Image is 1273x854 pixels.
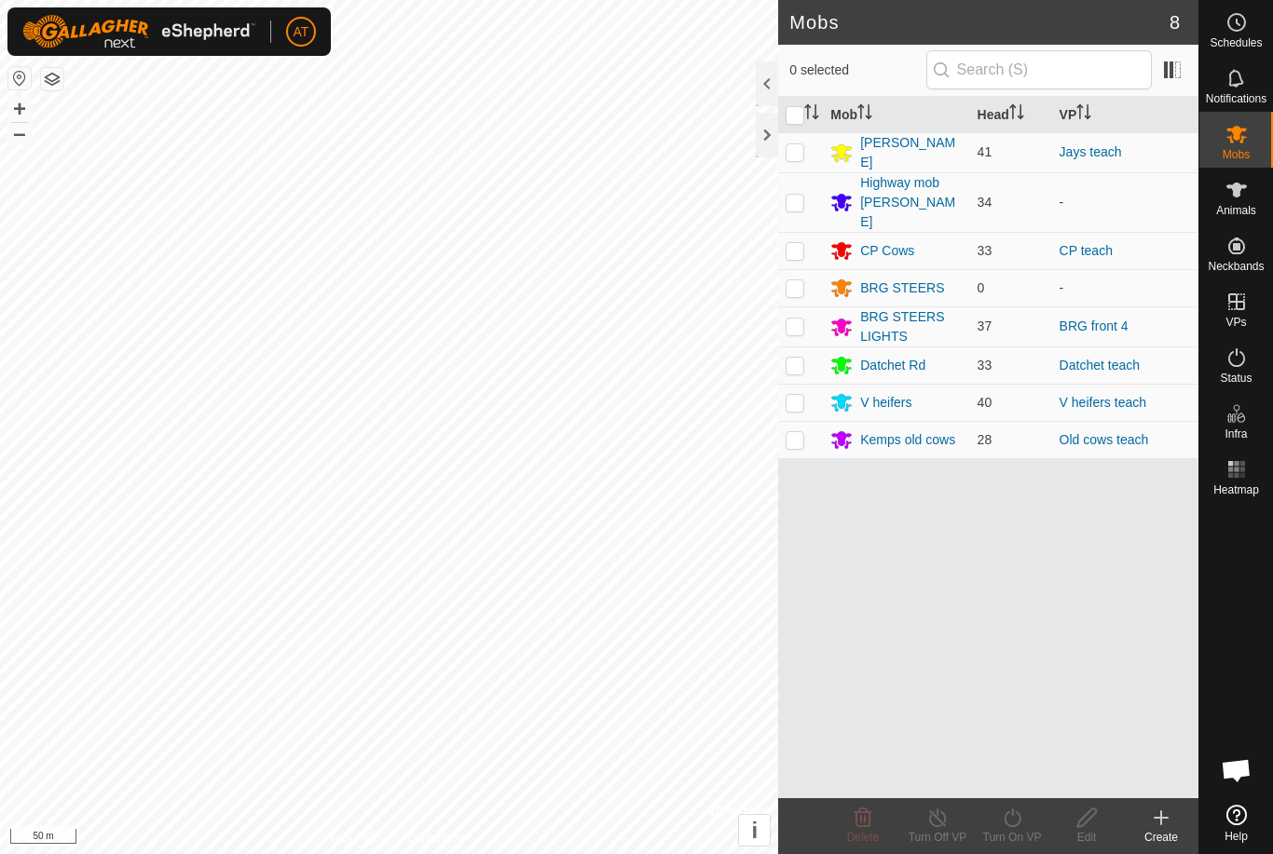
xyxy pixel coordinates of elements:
span: Notifications [1206,93,1266,104]
h2: Mobs [789,11,1170,34]
a: V heifers teach [1060,395,1146,410]
a: Old cows teach [1060,432,1149,447]
p-sorticon: Activate to sort [857,107,872,122]
a: BRG front 4 [1060,319,1129,333]
span: Delete [847,831,880,844]
a: Help [1199,797,1273,849]
td: - [1052,172,1198,232]
p-sorticon: Activate to sort [1076,107,1091,122]
button: – [8,122,31,144]
span: Help [1225,831,1248,842]
span: 0 [978,280,985,295]
div: CP Cows [860,241,914,261]
div: V heifers [860,393,911,413]
input: Search (S) [926,50,1152,89]
span: 28 [978,432,992,447]
button: i [739,815,770,846]
div: Kemps old cows [860,430,955,450]
span: Infra [1225,428,1247,440]
span: 40 [978,395,992,410]
a: Contact Us [407,830,462,847]
span: Status [1220,373,1252,384]
div: BRG STEERS [860,278,944,298]
span: VPs [1225,317,1246,328]
button: Reset Map [8,67,31,89]
span: Neckbands [1208,261,1264,272]
span: 37 [978,319,992,333]
button: + [8,98,31,120]
div: Edit [1049,829,1124,846]
span: AT [294,22,309,42]
th: Mob [823,97,969,133]
div: Turn On VP [975,829,1049,846]
span: Animals [1216,205,1256,216]
th: VP [1052,97,1198,133]
span: Schedules [1210,37,1262,48]
a: Datchet teach [1060,358,1140,373]
span: Mobs [1223,149,1250,160]
p-sorticon: Activate to sort [1009,107,1024,122]
img: Gallagher Logo [22,15,255,48]
span: 0 selected [789,61,925,80]
div: [PERSON_NAME] [860,133,962,172]
div: Create [1124,829,1198,846]
th: Head [970,97,1052,133]
span: 8 [1170,8,1180,36]
button: Map Layers [41,68,63,90]
td: - [1052,269,1198,306]
div: BRG STEERS LIGHTS [860,307,962,346]
a: Jays teach [1060,144,1122,159]
p-sorticon: Activate to sort [804,107,819,122]
span: 33 [978,243,992,258]
div: Datchet Rd [860,356,925,375]
a: Privacy Policy [316,830,386,847]
span: 41 [978,144,992,159]
span: 33 [978,358,992,373]
span: Heatmap [1213,484,1259,495]
div: Open chat [1209,742,1265,798]
a: CP teach [1060,243,1113,258]
div: Highway mob [PERSON_NAME] [860,173,962,232]
div: Turn Off VP [900,829,975,846]
span: i [751,818,758,843]
span: 34 [978,195,992,210]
